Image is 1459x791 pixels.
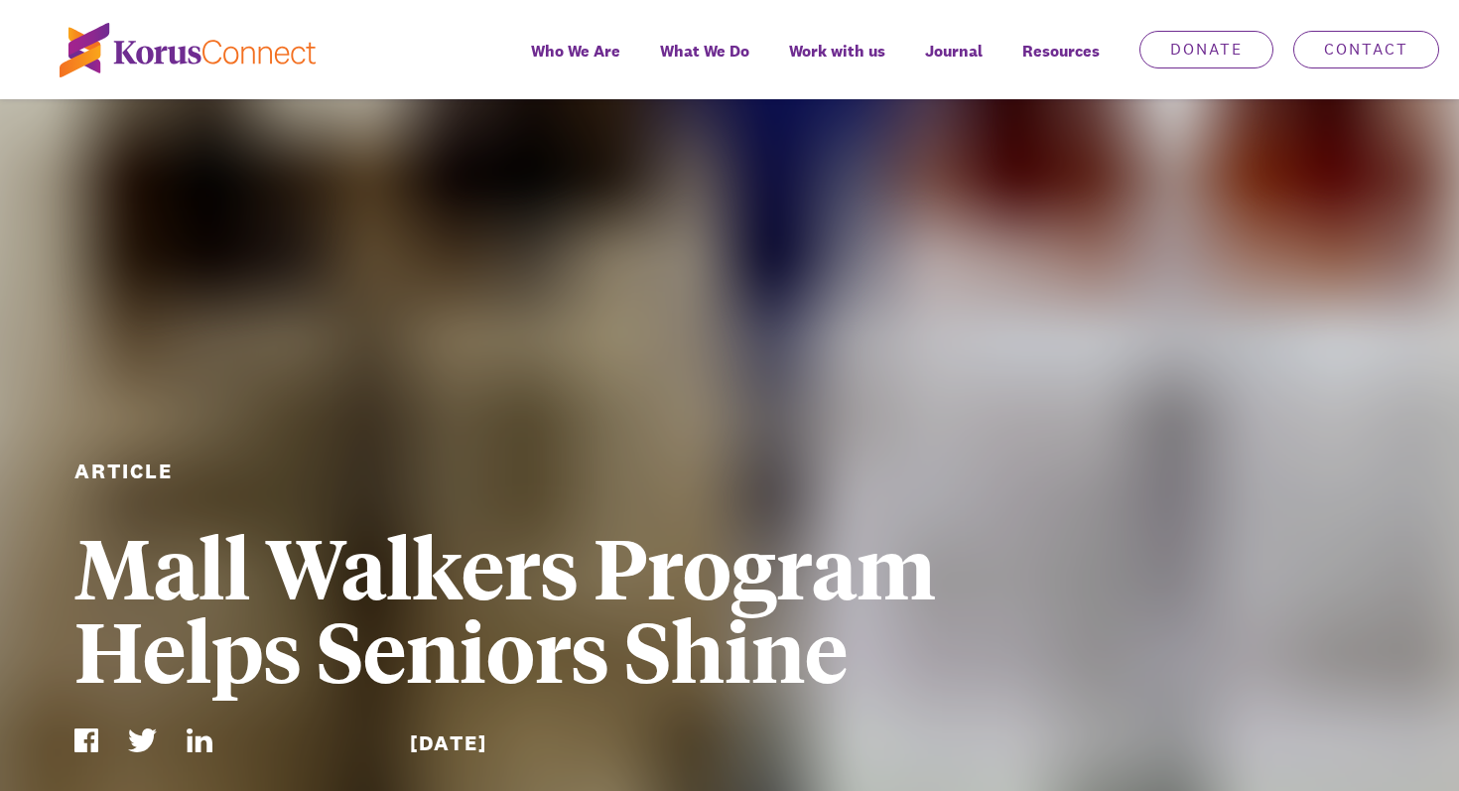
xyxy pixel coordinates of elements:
[74,524,1050,691] h1: Mall Walkers Program Helps Seniors Shine
[410,728,716,757] div: [DATE]
[660,37,749,66] span: What We Do
[640,28,769,99] a: What We Do
[905,28,1002,99] a: Journal
[128,728,157,752] img: Twitter Icon
[60,23,316,77] img: korus-connect%2Fc5177985-88d5-491d-9cd7-4a1febad1357_logo.svg
[1293,31,1439,68] a: Contact
[789,37,885,66] span: Work with us
[511,28,640,99] a: Who We Are
[769,28,905,99] a: Work with us
[74,728,98,752] img: Facebook Icon
[531,37,620,66] span: Who We Are
[925,37,983,66] span: Journal
[74,457,380,485] div: Article
[187,728,212,752] img: LinkedIn Icon
[1139,31,1273,68] a: Donate
[1002,28,1120,99] div: Resources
